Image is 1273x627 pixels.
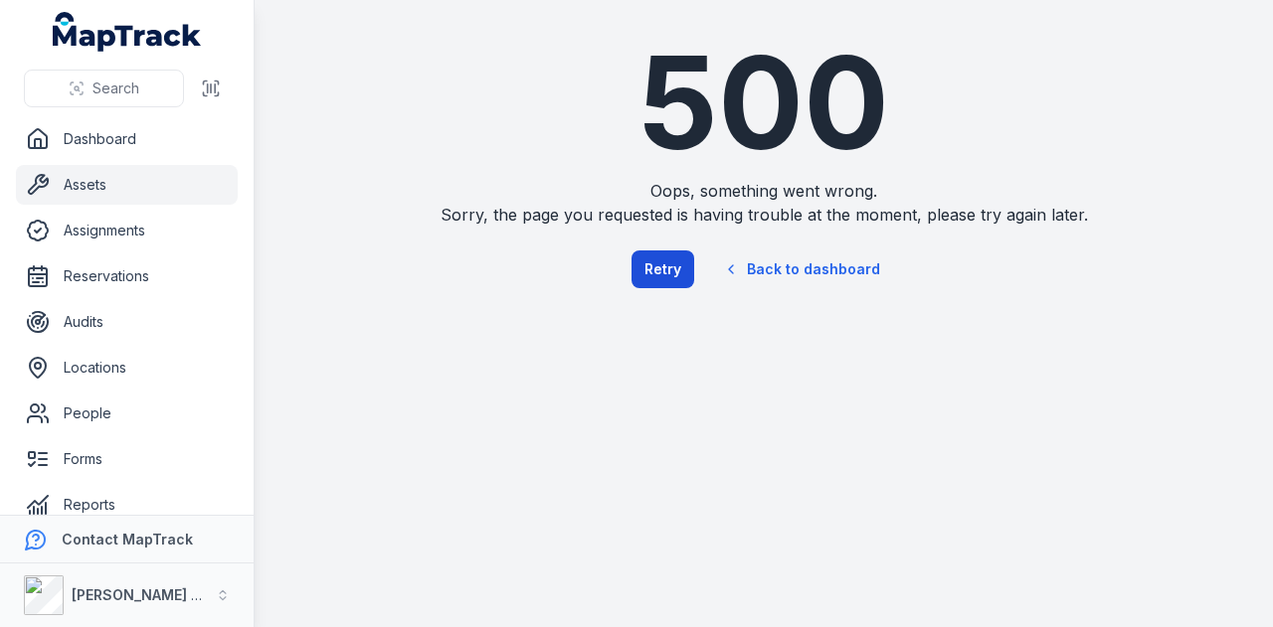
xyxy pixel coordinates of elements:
span: Sorry, the page you requested is having trouble at the moment, please try again later. [398,203,1130,227]
strong: Contact MapTrack [62,531,193,548]
a: Assignments [16,211,238,250]
a: MapTrack [53,12,202,52]
a: Assets [16,165,238,205]
span: Search [92,78,139,98]
button: Retry [632,250,694,288]
a: Forms [16,439,238,479]
button: Search [24,70,184,107]
a: Locations [16,348,238,388]
a: People [16,393,238,433]
a: Back to dashboard [706,246,897,292]
h1: 500 [398,40,1130,167]
a: Reservations [16,256,238,296]
a: Dashboard [16,119,238,159]
span: Oops, something went wrong. [398,179,1130,203]
a: Reports [16,485,238,525]
strong: [PERSON_NAME] Group [72,586,235,603]
a: Audits [16,302,238,342]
